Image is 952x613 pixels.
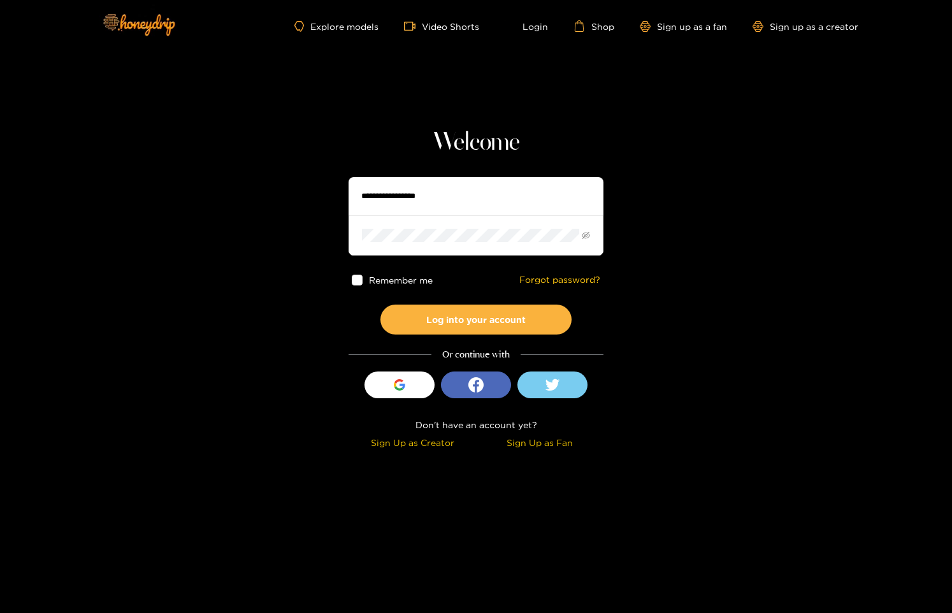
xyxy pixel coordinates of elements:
a: Sign up as a creator [753,21,858,32]
a: Video Shorts [404,20,479,32]
div: Sign Up as Creator [352,435,473,450]
a: Login [505,20,548,32]
div: Sign Up as Fan [479,435,600,450]
a: Shop [573,20,614,32]
span: video-camera [404,20,422,32]
span: Remember me [369,275,433,285]
span: eye-invisible [582,231,590,240]
h1: Welcome [349,127,603,158]
a: Sign up as a fan [640,21,727,32]
button: Log into your account [380,305,572,335]
a: Forgot password? [519,275,600,285]
div: Or continue with [349,347,603,362]
a: Explore models [294,21,379,32]
div: Don't have an account yet? [349,417,603,432]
